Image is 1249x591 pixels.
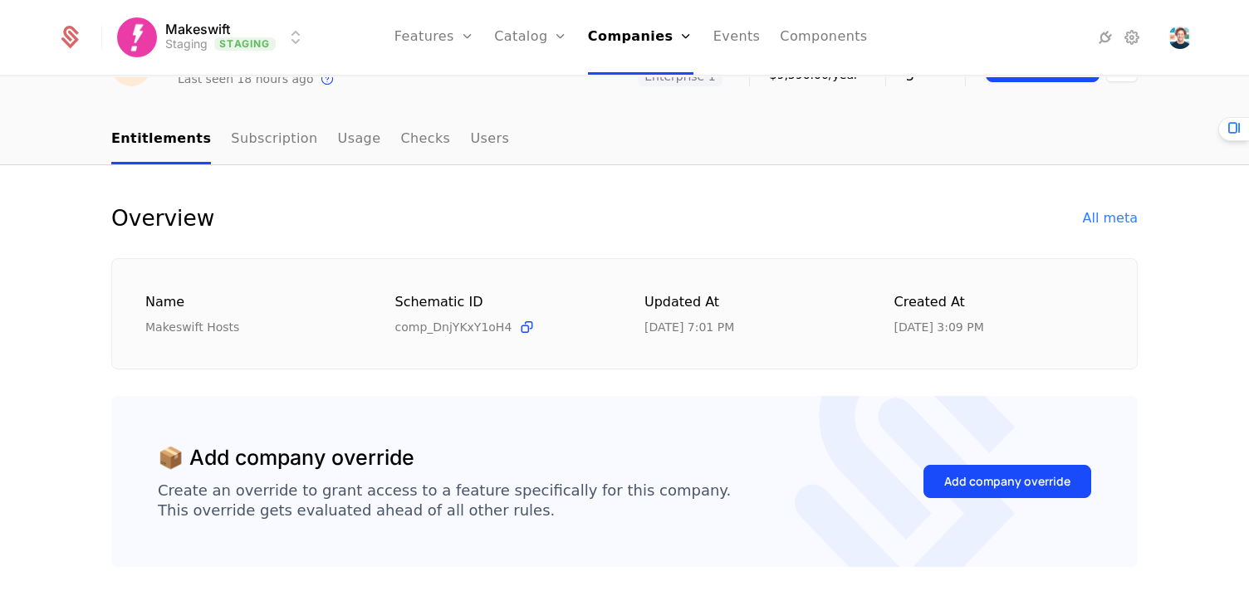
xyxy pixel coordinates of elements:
ul: Choose Sub Page [111,115,509,164]
a: Checks [400,115,450,164]
a: Subscription [231,115,317,164]
div: Schematic ID [395,292,605,312]
div: Updated at [644,292,855,313]
div: Add company override [944,473,1070,490]
a: Integrations [1095,27,1115,47]
a: Entitlements [111,115,211,164]
div: Makeswift Hosts [145,319,355,335]
div: Create an override to grant access to a feature specifically for this company. This override gets... [158,481,731,520]
a: Users [470,115,509,164]
div: All meta [1083,208,1138,228]
button: Add company override [923,465,1091,498]
div: 10/24/24, 3:09 PM [894,319,984,335]
button: Select environment [122,19,305,56]
div: 📦 Add company override [158,442,414,474]
img: Makeswift [117,17,157,57]
div: Last seen 18 hours ago [178,71,314,87]
div: Created at [894,292,1105,313]
span: Staging [214,37,275,51]
div: Overview [111,205,214,232]
img: Josh Wootonn [1168,26,1192,49]
span: comp_DnjYKxY1oH4 [395,319,512,335]
span: Makeswift [165,22,230,36]
div: Name [145,292,355,313]
nav: Main [111,115,1138,164]
button: Open user button [1168,26,1192,49]
div: 10/7/25, 7:01 PM [644,319,734,335]
div: Staging [165,36,208,52]
a: Settings [1122,27,1142,47]
a: Usage [338,115,381,164]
